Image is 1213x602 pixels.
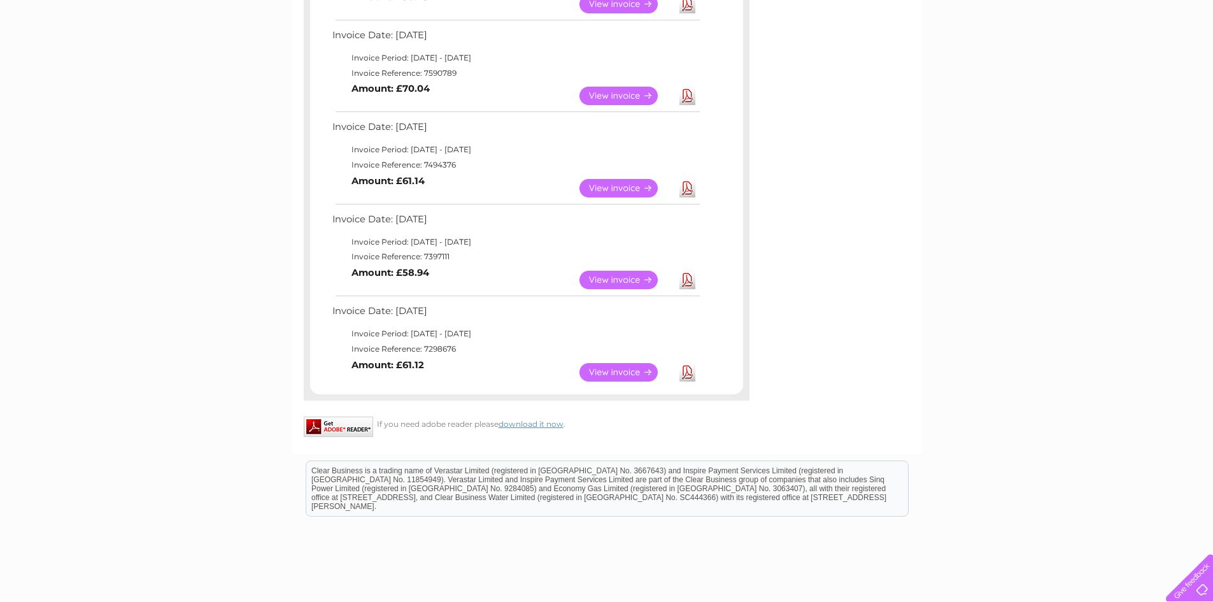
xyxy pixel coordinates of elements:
a: View [579,179,673,197]
a: Log out [1171,54,1201,64]
div: Clear Business is a trading name of Verastar Limited (registered in [GEOGRAPHIC_DATA] No. 3667643... [306,7,908,62]
td: Invoice Reference: 7298676 [329,341,702,357]
td: Invoice Period: [DATE] - [DATE] [329,142,702,157]
td: Invoice Date: [DATE] [329,118,702,142]
a: Blog [1102,54,1121,64]
a: 0333 014 3131 [973,6,1061,22]
td: Invoice Reference: 7397111 [329,249,702,264]
a: Download [679,271,695,289]
a: download it now [499,419,564,429]
a: Water [989,54,1013,64]
td: Invoice Period: [DATE] - [DATE] [329,234,702,250]
div: If you need adobe reader please . [304,417,749,429]
b: Amount: £61.14 [351,175,425,187]
b: Amount: £58.94 [351,267,429,278]
b: Amount: £70.04 [351,83,430,94]
a: Download [679,87,695,105]
a: Telecoms [1056,54,1095,64]
td: Invoice Reference: 7590789 [329,66,702,81]
a: Download [679,179,695,197]
img: logo.png [43,33,108,72]
td: Invoice Date: [DATE] [329,27,702,50]
a: Energy [1021,54,1049,64]
td: Invoice Period: [DATE] - [DATE] [329,326,702,341]
a: View [579,87,673,105]
td: Invoice Date: [DATE] [329,211,702,234]
td: Invoice Reference: 7494376 [329,157,702,173]
td: Invoice Date: [DATE] [329,303,702,326]
a: View [579,363,673,382]
b: Amount: £61.12 [351,359,424,371]
a: Download [679,363,695,382]
a: Contact [1128,54,1160,64]
td: Invoice Period: [DATE] - [DATE] [329,50,702,66]
a: View [579,271,673,289]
